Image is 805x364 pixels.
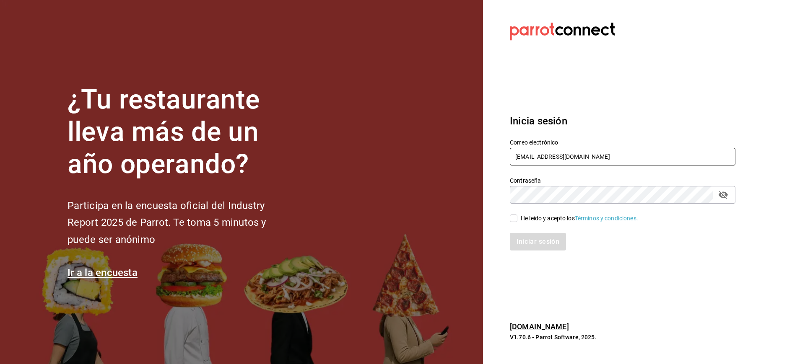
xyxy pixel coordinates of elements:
h2: Participa en la encuesta oficial del Industry Report 2025 de Parrot. Te toma 5 minutos y puede se... [68,197,294,248]
h1: ¿Tu restaurante lleva más de un año operando? [68,84,294,180]
input: Ingresa tu correo electrónico [510,148,735,165]
label: Contraseña [510,178,735,183]
button: passwordField [716,188,730,202]
a: Términos y condiciones. [575,215,638,222]
a: Ir a la encuesta [68,267,138,279]
h3: Inicia sesión [510,114,735,129]
a: [DOMAIN_NAME] [510,322,569,331]
p: V1.70.6 - Parrot Software, 2025. [510,333,735,341]
label: Correo electrónico [510,139,735,145]
div: He leído y acepto los [521,214,638,223]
